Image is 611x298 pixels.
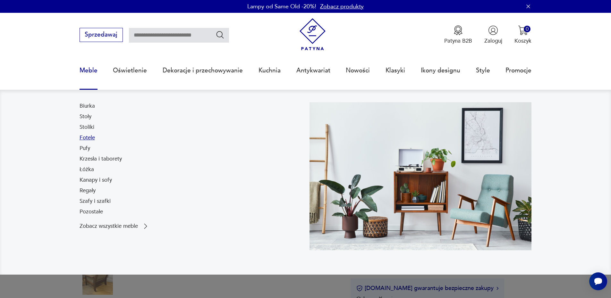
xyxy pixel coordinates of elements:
a: Kanapy i sofy [80,176,112,184]
a: Regały [80,187,96,195]
img: Ikonka użytkownika [488,25,498,35]
p: Patyna B2B [444,37,472,45]
a: Nowości [346,56,370,85]
button: Patyna B2B [444,25,472,45]
a: Oświetlenie [113,56,147,85]
p: Lampy od Same Old -20%! [247,3,316,11]
a: Style [476,56,490,85]
a: Pozostałe [80,208,103,216]
button: Zaloguj [484,25,502,45]
a: Antykwariat [296,56,330,85]
a: Ikony designu [421,56,460,85]
iframe: Smartsupp widget button [589,272,607,290]
a: Łóżka [80,166,94,173]
a: Krzesła i taborety [80,155,122,163]
button: Sprzedawaj [80,28,123,42]
a: Zobacz produkty [320,3,364,11]
img: 969d9116629659dbb0bd4e745da535dc.jpg [310,102,532,250]
img: Patyna - sklep z meblami i dekoracjami vintage [296,18,329,51]
a: Stoły [80,113,91,120]
a: Sprzedawaj [80,33,123,38]
button: 0Koszyk [514,25,531,45]
p: Zaloguj [484,37,502,45]
a: Ikona medaluPatyna B2B [444,25,472,45]
p: Koszyk [514,37,531,45]
a: Pufy [80,145,90,152]
div: 0 [524,26,530,32]
a: Promocje [505,56,531,85]
p: Zobacz wszystkie meble [80,224,138,229]
button: Szukaj [216,30,225,39]
img: Ikona koszyka [518,25,528,35]
img: Ikona medalu [453,25,463,35]
a: Stoliki [80,123,94,131]
a: Fotele [80,134,95,142]
a: Dekoracje i przechowywanie [163,56,243,85]
a: Meble [80,56,98,85]
a: Kuchnia [259,56,281,85]
a: Szafy i szafki [80,197,111,205]
a: Biurka [80,102,95,110]
a: Klasyki [386,56,405,85]
a: Zobacz wszystkie meble [80,222,149,230]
